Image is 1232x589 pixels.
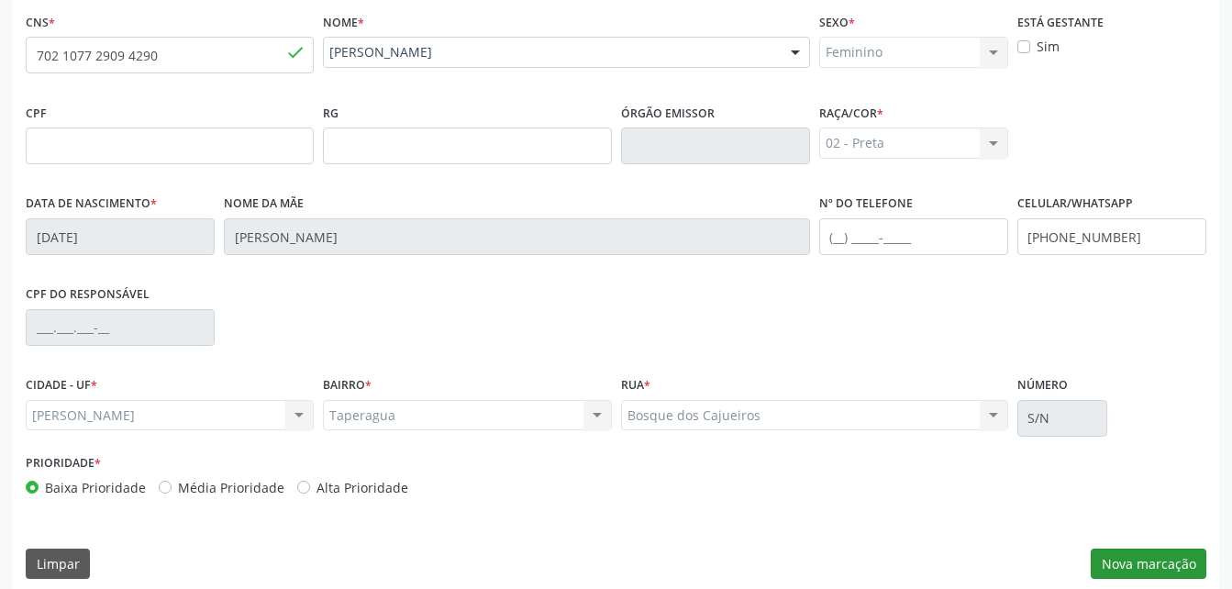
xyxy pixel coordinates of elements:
[178,478,284,497] label: Média Prioridade
[621,99,715,128] label: Órgão emissor
[224,190,304,218] label: Nome da mãe
[26,450,101,478] label: Prioridade
[819,218,1008,255] input: (__) _____-_____
[323,372,372,400] label: BAIRRO
[316,478,408,497] label: Alta Prioridade
[1017,372,1068,400] label: Número
[819,8,855,37] label: Sexo
[819,190,913,218] label: Nº do Telefone
[26,190,157,218] label: Data de nascimento
[1091,549,1206,580] button: Nova marcação
[323,99,339,128] label: RG
[323,8,364,37] label: Nome
[285,42,305,62] span: done
[329,43,771,61] span: [PERSON_NAME]
[26,8,55,37] label: CNS
[45,478,146,497] label: Baixa Prioridade
[26,218,215,255] input: __/__/____
[26,372,97,400] label: CIDADE - UF
[1017,190,1133,218] label: Celular/WhatsApp
[819,99,883,128] label: Raça/cor
[1037,37,1060,56] label: Sim
[26,99,47,128] label: CPF
[1017,8,1104,37] label: Está gestante
[1017,218,1206,255] input: (__) _____-_____
[621,372,650,400] label: Rua
[26,281,150,309] label: CPF do responsável
[26,309,215,346] input: ___.___.___-__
